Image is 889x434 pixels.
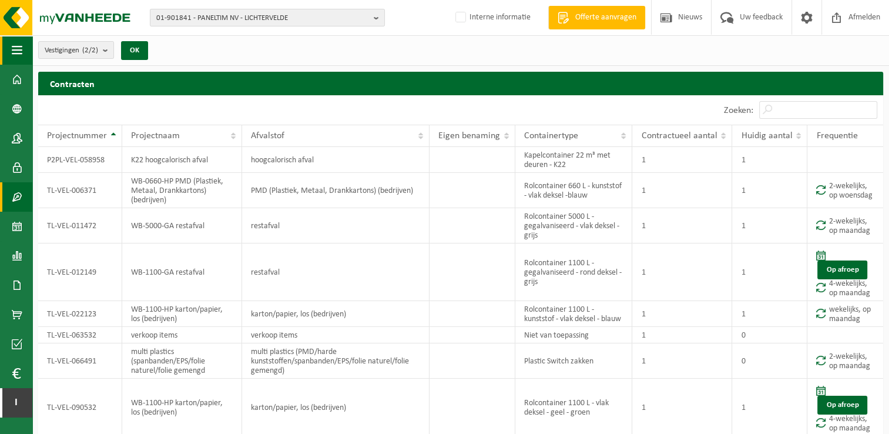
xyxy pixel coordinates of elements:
[38,41,114,59] button: Vestigingen(2/2)
[438,131,500,141] span: Eigen benaming
[38,243,122,301] td: TL-VEL-012149
[38,72,883,95] h2: Contracten
[572,12,639,24] span: Offerte aanvragen
[724,106,753,115] label: Zoeken:
[82,46,98,54] count: (2/2)
[515,343,632,379] td: Plastic Switch zakken
[632,327,732,343] td: 1
[732,208,807,243] td: 1
[515,208,632,243] td: Rolcontainer 5000 L - gegalvaniseerd - vlak deksel - grijs
[156,9,369,27] span: 01-901841 - PANELTIM NV - LICHTERVELDE
[515,147,632,173] td: Kapelcontainer 22 m³ met deuren - K22
[242,243,430,301] td: restafval
[150,9,385,26] button: 01-901841 - PANELTIM NV - LICHTERVELDE
[38,208,122,243] td: TL-VEL-011472
[807,208,883,243] td: 2-wekelijks, op maandag
[122,343,242,379] td: multi plastics (spanbanden/EPS/folie naturel/folie gemengd
[12,388,21,418] span: I
[817,396,867,415] a: Op afroep
[732,173,807,208] td: 1
[741,131,792,141] span: Huidig aantal
[632,208,732,243] td: 1
[242,173,430,208] td: PMD (Plastiek, Metaal, Drankkartons) (bedrijven)
[807,243,883,301] td: 4-wekelijks, op maandag
[121,41,148,60] button: OK
[732,243,807,301] td: 1
[242,208,430,243] td: restafval
[242,327,430,343] td: verkoop items
[732,301,807,327] td: 1
[515,327,632,343] td: Niet van toepassing
[242,343,430,379] td: multi plastics (PMD/harde kunststoffen/spanbanden/EPS/folie naturel/folie gemengd)
[38,301,122,327] td: TL-VEL-022123
[632,173,732,208] td: 1
[47,131,107,141] span: Projectnummer
[515,243,632,301] td: Rolcontainer 1100 L - gegalvaniseerd - rond deksel - grijs
[732,327,807,343] td: 0
[122,327,242,343] td: verkoop items
[242,301,430,327] td: karton/papier, los (bedrijven)
[38,327,122,343] td: TL-VEL-063532
[122,173,242,208] td: WB-0660-HP PMD (Plastiek, Metaal, Drankkartons) (bedrijven)
[38,343,122,379] td: TL-VEL-066491
[632,147,732,173] td: 1
[807,301,883,327] td: wekelijks, op maandag
[122,243,242,301] td: WB-1100-GA restafval
[732,343,807,379] td: 0
[38,173,122,208] td: TL-VEL-006371
[122,301,242,327] td: WB-1100-HP karton/papier, los (bedrijven)
[807,173,883,208] td: 2-wekelijks, op woensdag
[816,131,857,141] span: Frequentie
[131,131,180,141] span: Projectnaam
[817,261,867,279] a: Op afroep
[732,147,807,173] td: 1
[122,208,242,243] td: WB-5000-GA restafval
[524,131,578,141] span: Containertype
[453,9,531,26] label: Interne informatie
[807,343,883,379] td: 2-wekelijks, op maandag
[242,147,430,173] td: hoogcalorisch afval
[515,301,632,327] td: Rolcontainer 1100 L - kunststof - vlak deksel - blauw
[548,6,645,29] a: Offerte aanvragen
[641,131,717,141] span: Contractueel aantal
[122,147,242,173] td: K22 hoogcalorisch afval
[45,42,98,59] span: Vestigingen
[632,301,732,327] td: 1
[632,243,732,301] td: 1
[515,173,632,208] td: Rolcontainer 660 L - kunststof - vlak deksel -blauw
[38,147,122,173] td: P2PL-VEL-058958
[632,343,732,379] td: 1
[251,131,284,141] span: Afvalstof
